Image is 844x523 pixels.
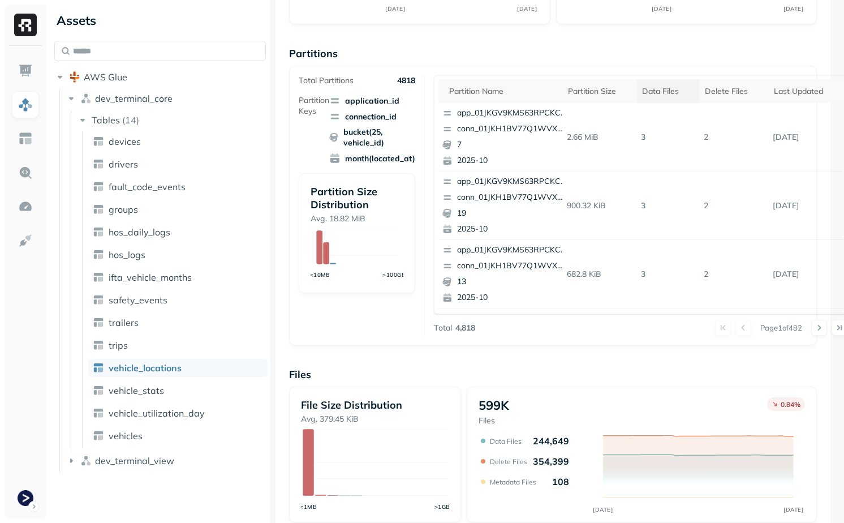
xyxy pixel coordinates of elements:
[92,114,120,126] span: Tables
[93,294,104,306] img: table
[93,158,104,170] img: table
[642,84,694,98] div: Data Files
[88,427,268,445] a: vehicles
[93,249,104,260] img: table
[699,196,768,216] p: 2
[562,264,636,284] p: 682.8 KiB
[93,204,104,215] img: table
[93,317,104,328] img: table
[18,165,33,180] img: Query Explorer
[382,272,406,278] tspan: >100GB
[768,127,843,147] p: Oct 15, 2025
[299,75,354,86] p: Total Partitions
[311,213,403,224] p: Avg. 18.82 MiB
[774,84,838,98] div: Last updated
[329,111,415,122] span: connection_id
[109,294,167,306] span: safety_events
[88,155,268,173] a: drivers
[95,455,174,466] span: dev_terminal_view
[80,455,92,466] img: namespace
[109,340,128,351] span: trips
[93,408,104,419] img: table
[54,68,266,86] button: AWS Glue
[301,414,449,425] p: Avg. 379.45 KiB
[95,93,173,104] span: dev_terminal_core
[552,476,569,487] p: 108
[457,260,567,272] p: conn_01JKH1BV77Q1WVXAEP1CN72AYB
[562,127,636,147] p: 2.66 MiB
[457,224,567,235] p: 2025-10
[479,415,509,426] p: Files
[109,158,138,170] span: drivers
[18,233,33,248] img: Integrations
[88,291,268,309] a: safety_events
[109,317,139,328] span: trailers
[84,71,127,83] span: AWS Glue
[88,314,268,332] a: trailers
[636,127,699,147] p: 3
[533,435,569,447] p: 244,649
[93,136,104,147] img: table
[385,5,405,12] tspan: [DATE]
[109,136,141,147] span: devices
[699,127,768,147] p: 2
[122,114,139,126] p: ( 14 )
[760,323,802,333] p: Page 1 of 482
[289,368,817,381] p: Files
[490,437,522,445] p: Data Files
[88,132,268,151] a: devices
[66,452,266,470] button: dev_terminal_view
[93,362,104,374] img: table
[397,75,415,86] p: 4818
[88,381,268,400] a: vehicle_stats
[438,103,571,171] button: app_01JKGV9KMS63RPCKC1A39YCACHconn_01JKH1BV77Q1WVXAEP1CN72AYB72025-10
[457,192,567,203] p: conn_01JKH1BV77Q1WVXAEP1CN72AYB
[88,246,268,264] a: hos_logs
[457,292,567,303] p: 2025-10
[329,95,415,106] span: application_id
[109,430,143,441] span: vehicles
[93,340,104,351] img: table
[299,95,329,117] p: Partition Keys
[18,490,33,506] img: Terminal Dev
[301,398,449,411] p: File Size Distribution
[438,308,571,376] button: app_01GTX6Q25S85JJXR0DRMNF8DEAconn_01HPJJYYKP0PFF0CB3ZJXJ66WV142025-10
[457,155,567,166] p: 2025-10
[18,63,33,78] img: Dashboard
[88,200,268,218] a: groups
[457,276,567,288] p: 13
[93,430,104,441] img: table
[593,506,613,513] tspan: [DATE]
[457,108,567,119] p: app_01JKGV9KMS63RPCKC1A39YCACH
[18,199,33,214] img: Optimization
[705,84,763,98] div: Delete Files
[636,196,699,216] p: 3
[109,204,138,215] span: groups
[109,385,164,396] span: vehicle_stats
[449,84,557,98] div: Partition name
[109,226,170,238] span: hos_daily_logs
[93,272,104,283] img: table
[109,272,192,283] span: ifta_vehicle_months
[88,359,268,377] a: vehicle_locations
[636,264,699,284] p: 3
[434,323,452,333] p: Total
[77,111,267,129] button: Tables(14)
[88,223,268,241] a: hos_daily_logs
[562,196,636,216] p: 900.32 KiB
[457,139,567,151] p: 7
[568,84,631,98] div: Partition size
[781,400,800,409] p: 0.84 %
[18,131,33,146] img: Asset Explorer
[329,153,415,164] span: month(located_at)
[517,5,537,12] tspan: [DATE]
[784,5,804,12] tspan: [DATE]
[457,123,567,135] p: conn_01JKH1BV77Q1WVXAEP1CN72AYB
[80,93,92,104] img: namespace
[490,457,527,466] p: Delete Files
[18,97,33,112] img: Assets
[109,249,145,260] span: hos_logs
[438,172,571,239] button: app_01JKGV9KMS63RPCKC1A39YCACHconn_01JKH1BV77Q1WVXAEP1CN72AYB192025-10
[88,404,268,422] a: vehicle_utilization_day
[784,506,804,513] tspan: [DATE]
